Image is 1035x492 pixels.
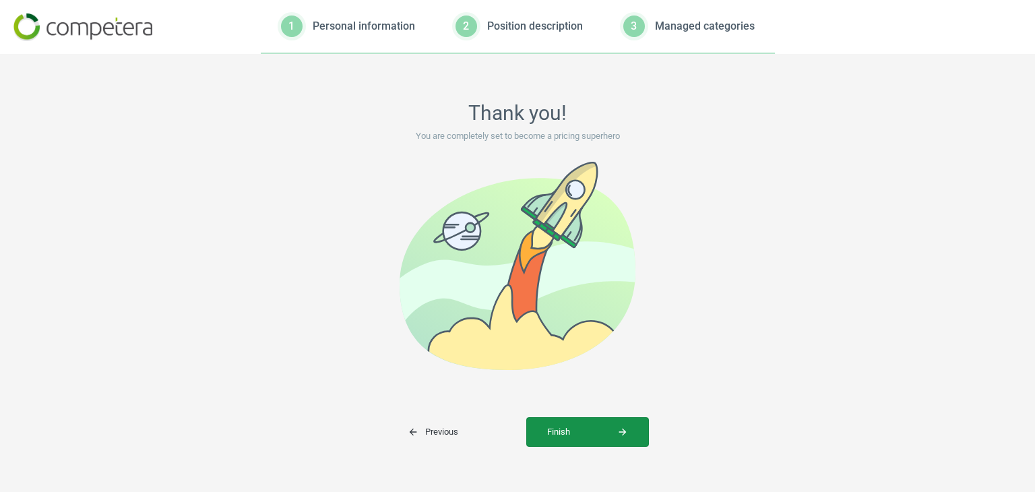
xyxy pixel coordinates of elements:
[313,19,415,34] div: Personal information
[387,417,526,447] button: arrow_backPrevious
[13,13,152,41] img: 7b73d85f1bbbb9d816539e11aedcf956.png
[526,417,649,447] button: Finisharrow_forward
[281,16,303,37] div: 1
[487,19,583,34] div: Position description
[456,16,477,37] div: 2
[400,162,635,370] img: 53180b315ed9a01495a3e13e59d7733e.svg
[655,19,755,34] div: Managed categories
[181,101,854,125] h2: Thank you!
[617,427,628,437] i: arrow_forward
[181,130,854,142] p: You are completely set to become a pricing superhero
[408,426,458,438] span: Previous
[623,16,645,37] div: 3
[408,427,418,437] i: arrow_back
[547,426,628,438] span: Finish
